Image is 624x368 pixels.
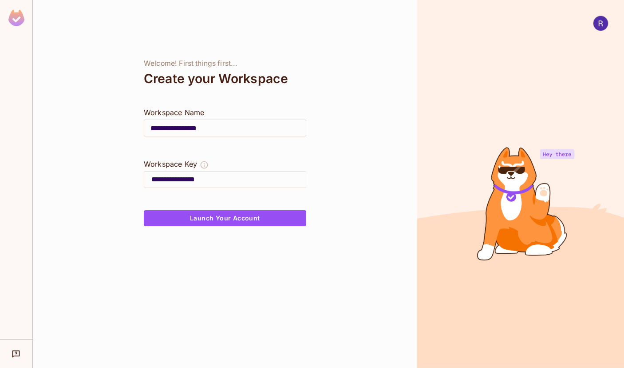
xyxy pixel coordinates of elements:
img: SReyMgAAAABJRU5ErkJggg== [8,10,24,26]
img: Ritulkumar Patel [593,16,608,31]
button: Launch Your Account [144,210,306,226]
div: Workspace Key [144,159,197,169]
div: Welcome! First things first... [144,59,306,68]
button: The Workspace Key is unique, and serves as the identifier of your workspace. [200,159,209,171]
div: Create your Workspace [144,68,306,89]
div: Workspace Name [144,107,306,118]
div: Help & Updates [6,345,26,363]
